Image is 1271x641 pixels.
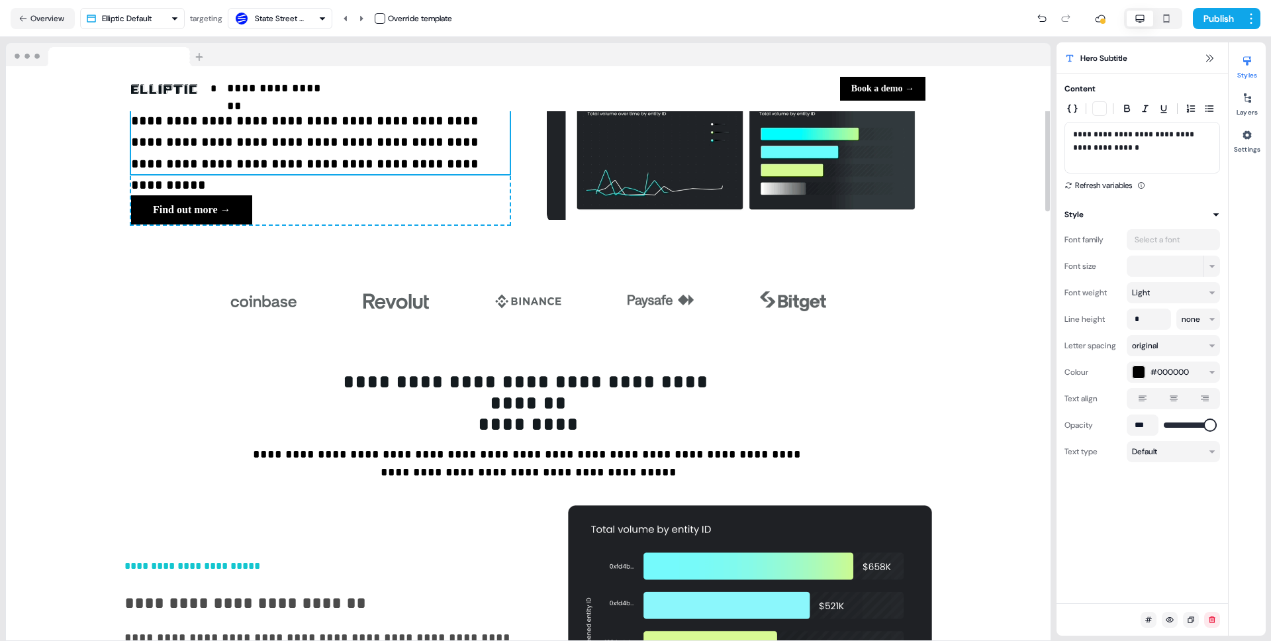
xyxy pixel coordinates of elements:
[1064,82,1096,95] div: Content
[1132,233,1182,246] div: Select a font
[6,43,209,67] img: Browser topbar
[1064,309,1121,330] div: Line height
[131,84,197,94] img: Image
[363,275,429,328] img: Image
[1229,50,1266,79] button: Styles
[190,12,222,25] div: targeting
[1064,282,1121,303] div: Font weight
[1127,362,1220,383] button: #000000
[1064,388,1121,409] div: Text align
[495,275,561,328] img: Image
[1064,208,1220,221] button: Style
[1132,286,1150,299] div: Light
[228,8,332,29] button: State Street Bank
[1064,415,1121,436] div: Opacity
[1080,52,1127,65] span: Hero Subtitle
[1127,229,1220,250] button: Select a font
[1193,8,1242,29] button: Publish
[840,77,925,101] button: Book a demo →
[628,275,694,328] img: Image
[1064,362,1121,383] div: Colour
[1151,366,1189,379] span: #000000
[131,195,510,224] div: Find out more →
[1132,445,1157,458] div: Default
[255,12,308,25] div: State Street Bank
[1064,335,1121,356] div: Letter spacing
[1064,208,1084,221] div: Style
[1064,441,1121,462] div: Text type
[388,12,452,25] div: Override template
[102,12,152,25] div: Elliptic Default
[131,195,252,224] button: Find out more →
[11,8,75,29] button: Overview
[1064,229,1121,250] div: Font family
[534,77,925,101] div: Book a demo →
[230,275,297,328] img: Image
[1182,313,1200,326] div: none
[1229,124,1266,154] button: Settings
[1064,179,1132,192] button: Refresh variables
[1229,87,1266,117] button: Layers
[1132,339,1158,352] div: original
[1064,256,1121,277] div: Font size
[760,275,826,328] img: Image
